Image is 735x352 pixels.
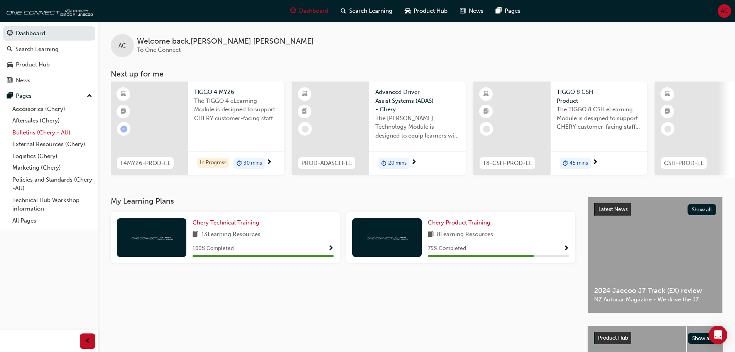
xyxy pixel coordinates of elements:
a: car-iconProduct Hub [399,3,454,19]
span: next-icon [592,159,598,166]
a: Search Learning [3,42,95,56]
span: pages-icon [7,93,13,100]
span: 13 Learning Resources [201,230,260,240]
span: search-icon [7,46,12,53]
span: The TIGGO 4 eLearning Module is designed to support CHERY customer-facing staff with the product ... [194,97,278,123]
span: booktick-icon [665,107,670,117]
span: TIGGO 8 CSH - Product [557,88,641,105]
a: News [3,73,95,88]
span: book-icon [193,230,198,240]
button: Show all [688,333,717,344]
span: news-icon [460,6,466,16]
img: oneconnect [4,3,93,19]
span: Advanced Driver Assist Systems (ADAS) - Chery [375,88,460,114]
a: Marketing (Chery) [9,162,95,174]
a: Latest NewsShow all [594,203,716,216]
span: AC [721,7,728,15]
span: The [PERSON_NAME] Technology Module is designed to equip learners with essential knowledge about ... [375,114,460,140]
span: car-icon [7,61,13,68]
span: learningRecordVerb_NONE-icon [664,126,671,133]
div: Pages [16,92,32,100]
span: Product Hub [414,7,448,15]
span: Chery Product Training [428,219,490,226]
a: Chery Product Training [428,218,493,227]
span: next-icon [411,159,417,166]
a: PROD-ADASCH-ELAdvanced Driver Assist Systems (ADAS) - CheryThe [PERSON_NAME] Technology Module is... [292,82,466,175]
span: Dashboard [299,7,328,15]
span: 100 % Completed [193,244,234,253]
span: car-icon [405,6,411,16]
a: External Resources (Chery) [9,138,95,150]
div: News [16,76,30,85]
a: Aftersales (Chery) [9,115,95,127]
span: Chery Technical Training [193,219,259,226]
img: oneconnect [366,234,408,241]
span: Show Progress [563,245,569,252]
span: 8 Learning Resources [437,230,493,240]
a: pages-iconPages [490,3,527,19]
span: news-icon [7,77,13,84]
a: Latest NewsShow all2024 Jaecoo J7 Track (EX) reviewNZ Autocar Magazine - We drive the J7. [588,197,723,313]
a: guage-iconDashboard [284,3,335,19]
button: DashboardSearch LearningProduct HubNews [3,25,95,89]
button: Show all [688,204,716,215]
a: Accessories (Chery) [9,103,95,115]
span: Search Learning [349,7,392,15]
span: booktick-icon [483,107,489,117]
span: guage-icon [290,6,296,16]
a: All Pages [9,215,95,227]
span: To One Connect [137,46,181,53]
span: 2024 Jaecoo J7 Track (EX) review [594,286,716,295]
span: Pages [505,7,520,15]
span: search-icon [341,6,346,16]
span: 75 % Completed [428,244,466,253]
span: learningResourceType_ELEARNING-icon [665,89,670,99]
span: learningRecordVerb_NONE-icon [483,126,490,133]
a: Product Hub [3,58,95,72]
a: search-iconSearch Learning [335,3,399,19]
span: NZ Autocar Magazine - We drive the J7. [594,295,716,304]
span: 20 mins [388,159,407,168]
span: booktick-icon [302,107,308,117]
span: book-icon [428,230,434,240]
span: PROD-ADASCH-EL [301,159,352,168]
button: Pages [3,89,95,103]
a: T8-CSH-PROD-ELTIGGO 8 CSH - ProductThe TIGGO 8 CSH eLearning Module is designed to support CHERY ... [473,82,647,175]
span: learningRecordVerb_ATTEMPT-icon [120,126,127,133]
span: T8-CSH-PROD-EL [483,159,532,168]
span: News [469,7,483,15]
span: pages-icon [496,6,502,16]
span: booktick-icon [121,107,126,117]
a: Product HubShow all [594,332,716,344]
span: up-icon [87,91,92,101]
a: news-iconNews [454,3,490,19]
span: TIGGO 4 MY26 [194,88,278,97]
a: Dashboard [3,26,95,41]
h3: Next up for me [98,70,735,78]
a: Technical Hub Workshop information [9,194,95,215]
span: 30 mins [243,159,262,168]
span: Product Hub [598,335,628,341]
span: learningResourceType_ELEARNING-icon [302,89,308,99]
img: oneconnect [130,234,173,241]
span: guage-icon [7,30,13,37]
span: CSH-PROD-EL [664,159,704,168]
span: The TIGGO 8 CSH eLearning Module is designed to support CHERY customer-facing staff with the prod... [557,105,641,131]
button: Show Progress [328,244,334,253]
span: learningResourceType_ELEARNING-icon [483,89,489,99]
span: prev-icon [85,337,91,346]
a: Policies and Standards (Chery -AU) [9,174,95,194]
span: T4MY26-PROD-EL [120,159,171,168]
a: Bulletins (Chery - AU) [9,127,95,139]
div: Open Intercom Messenger [709,326,727,344]
div: Product Hub [16,60,50,69]
span: Show Progress [328,245,334,252]
span: duration-icon [563,158,568,168]
div: Search Learning [15,45,59,54]
a: T4MY26-PROD-ELTIGGO 4 MY26The TIGGO 4 eLearning Module is designed to support CHERY customer-faci... [111,82,284,175]
span: learningResourceType_ELEARNING-icon [121,89,126,99]
div: In Progress [197,158,229,168]
span: learningRecordVerb_NONE-icon [302,126,309,133]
